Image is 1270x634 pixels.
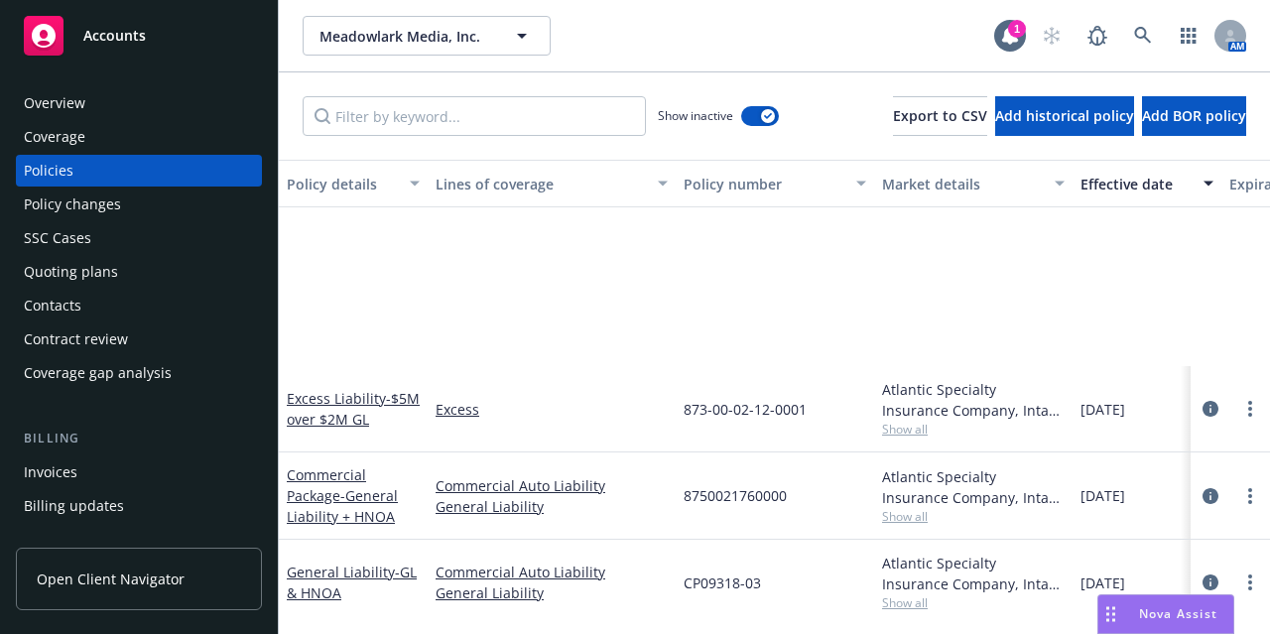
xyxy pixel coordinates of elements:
[287,563,417,602] a: General Liability
[24,222,91,254] div: SSC Cases
[882,508,1065,525] span: Show all
[303,16,551,56] button: Meadowlark Media, Inc.
[24,524,134,556] div: Account charges
[303,96,646,136] input: Filter by keyword...
[436,174,646,194] div: Lines of coverage
[1238,397,1262,421] a: more
[1008,20,1026,38] div: 1
[1199,484,1222,508] a: circleInformation
[16,222,262,254] a: SSC Cases
[1073,160,1221,207] button: Effective date
[24,121,85,153] div: Coverage
[893,96,987,136] button: Export to CSV
[16,357,262,389] a: Coverage gap analysis
[882,594,1065,611] span: Show all
[16,524,262,556] a: Account charges
[287,465,398,526] a: Commercial Package
[16,87,262,119] a: Overview
[287,486,398,526] span: - General Liability + HNOA
[1032,16,1072,56] a: Start snowing
[436,496,668,517] a: General Liability
[1098,595,1123,633] div: Drag to move
[882,421,1065,438] span: Show all
[676,160,874,207] button: Policy number
[684,174,844,194] div: Policy number
[428,160,676,207] button: Lines of coverage
[83,28,146,44] span: Accounts
[436,399,668,420] a: Excess
[24,490,124,522] div: Billing updates
[16,189,262,220] a: Policy changes
[16,456,262,488] a: Invoices
[24,357,172,389] div: Coverage gap analysis
[1199,397,1222,421] a: circleInformation
[1097,594,1234,634] button: Nova Assist
[16,490,262,522] a: Billing updates
[1169,16,1208,56] a: Switch app
[874,160,1073,207] button: Market details
[24,155,73,187] div: Policies
[1080,572,1125,593] span: [DATE]
[16,8,262,63] a: Accounts
[658,107,733,124] span: Show inactive
[882,174,1043,194] div: Market details
[24,87,85,119] div: Overview
[24,323,128,355] div: Contract review
[684,399,807,420] span: 873-00-02-12-0001
[436,562,668,582] a: Commercial Auto Liability
[436,475,668,496] a: Commercial Auto Liability
[1139,605,1217,622] span: Nova Assist
[436,582,668,603] a: General Liability
[24,256,118,288] div: Quoting plans
[1199,571,1222,594] a: circleInformation
[684,485,787,506] span: 8750021760000
[287,389,420,429] a: Excess Liability
[24,189,121,220] div: Policy changes
[16,256,262,288] a: Quoting plans
[319,26,491,47] span: Meadowlark Media, Inc.
[16,290,262,321] a: Contacts
[684,572,761,593] span: CP09318-03
[16,121,262,153] a: Coverage
[882,466,1065,508] div: Atlantic Specialty Insurance Company, Intact Insurance, Take1 Insurance
[1142,96,1246,136] button: Add BOR policy
[287,174,398,194] div: Policy details
[1080,399,1125,420] span: [DATE]
[1238,484,1262,508] a: more
[1078,16,1117,56] a: Report a Bug
[995,106,1134,125] span: Add historical policy
[24,456,77,488] div: Invoices
[893,106,987,125] span: Export to CSV
[995,96,1134,136] button: Add historical policy
[37,569,185,589] span: Open Client Navigator
[279,160,428,207] button: Policy details
[16,323,262,355] a: Contract review
[882,553,1065,594] div: Atlantic Specialty Insurance Company, Intact Insurance, Take1 Insurance
[16,155,262,187] a: Policies
[1080,174,1192,194] div: Effective date
[1123,16,1163,56] a: Search
[882,379,1065,421] div: Atlantic Specialty Insurance Company, Intact Insurance, Take1 Insurance
[16,429,262,448] div: Billing
[1142,106,1246,125] span: Add BOR policy
[24,290,81,321] div: Contacts
[1080,485,1125,506] span: [DATE]
[1238,571,1262,594] a: more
